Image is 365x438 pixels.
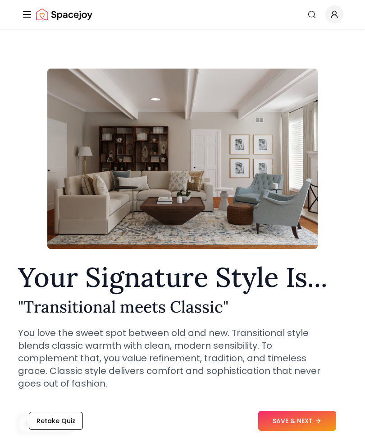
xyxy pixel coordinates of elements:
[36,5,92,23] a: Spacejoy
[18,298,347,316] h2: " Transitional meets Classic "
[47,69,318,249] img: Transitional meets Classic Style Example
[258,411,336,431] button: SAVE & NEXT
[36,5,92,23] img: Spacejoy Logo
[18,263,347,290] h1: Your Signature Style Is...
[18,327,321,390] p: You love the sweet spot between old and new. Transitional style blends classic warmth with clean,...
[29,412,83,430] button: Retake Quiz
